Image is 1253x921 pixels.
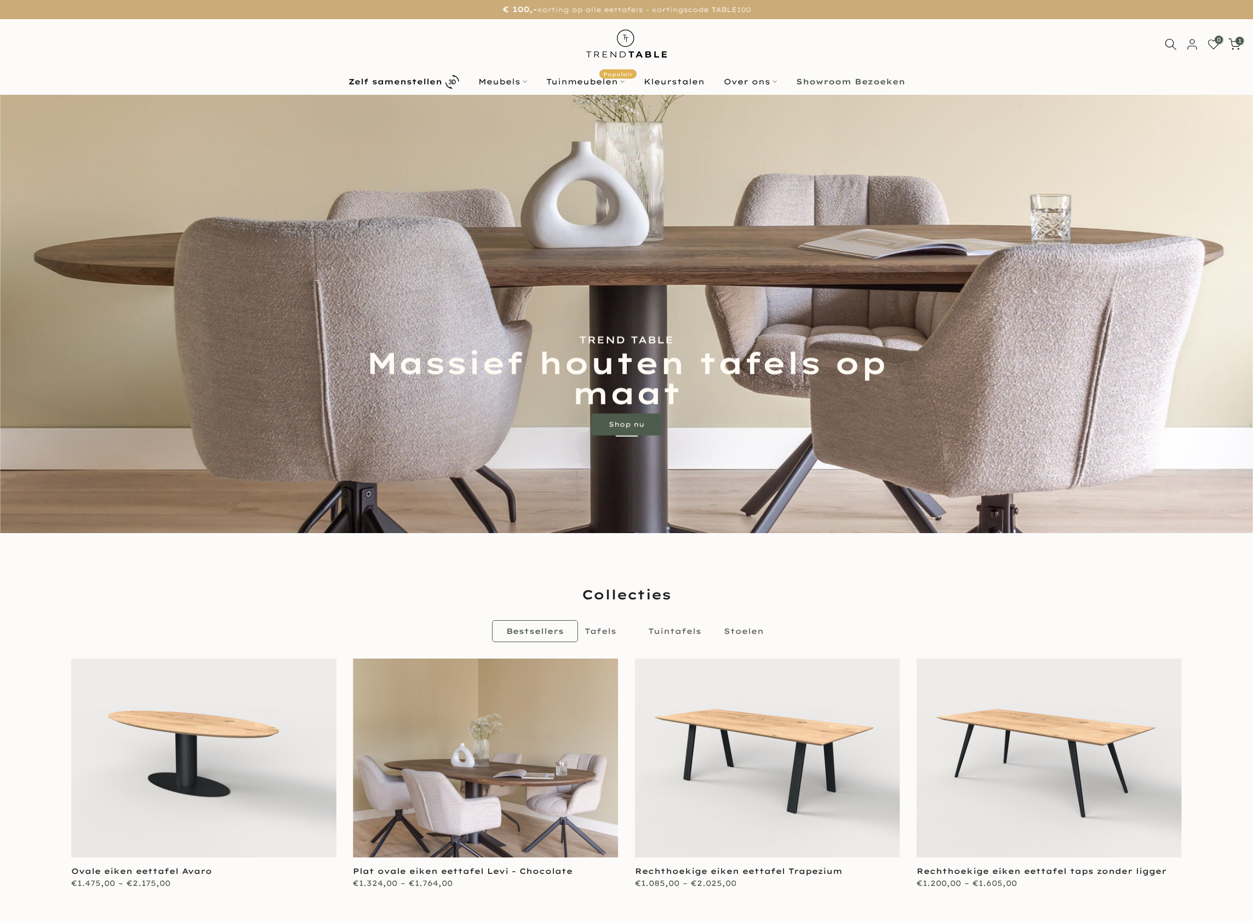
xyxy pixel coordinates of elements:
span: Stoelen [724,626,764,636]
span: Populair [599,70,637,79]
a: Zelf samenstellen [339,72,468,91]
a: Shop nu [591,414,662,436]
a: Bestsellers [492,620,578,642]
a: 1 [1228,38,1240,50]
a: Tuintafels [634,620,716,642]
a: 0 [1208,38,1220,50]
a: TuinmeubelenPopulair [536,75,634,88]
a: Rechthoekige eiken eettafel taps zonder ligger [917,866,1166,876]
b: Showroom Bezoeken [796,78,905,85]
span: 0 [1215,36,1223,44]
div: €1.085,00 – €2.025,00 [635,877,900,890]
a: Over ons [714,75,786,88]
a: Showroom Bezoeken [786,75,914,88]
span: Bestsellers [506,626,564,636]
a: Tafels [570,620,631,642]
a: Meubels [468,75,536,88]
div: €1.324,00 – €1.764,00 [353,877,618,890]
span: Collecties [582,585,671,604]
b: Zelf samenstellen [348,78,442,85]
a: Kleurstalen [634,75,714,88]
iframe: toggle-frame [1,865,56,920]
span: Tuintafels [648,626,701,636]
p: korting op alle eettafels - kortingscode TABLE100 [14,3,1239,16]
span: 1 [1235,37,1244,45]
div: €1.475,00 – €2.175,00 [71,877,336,890]
img: trend-table [579,19,674,68]
a: Rechthoekige eiken eettafel Trapezium [635,866,843,876]
div: €1.200,00 – €1.605,00 [917,877,1182,890]
a: Ovale eiken eettafel Avaro [71,866,212,876]
a: Stoelen [710,620,778,642]
a: Plat ovale eiken eettafel Levi - Chocolate [353,866,573,876]
strong: € 100,- [502,4,537,14]
span: Tafels [585,626,616,636]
